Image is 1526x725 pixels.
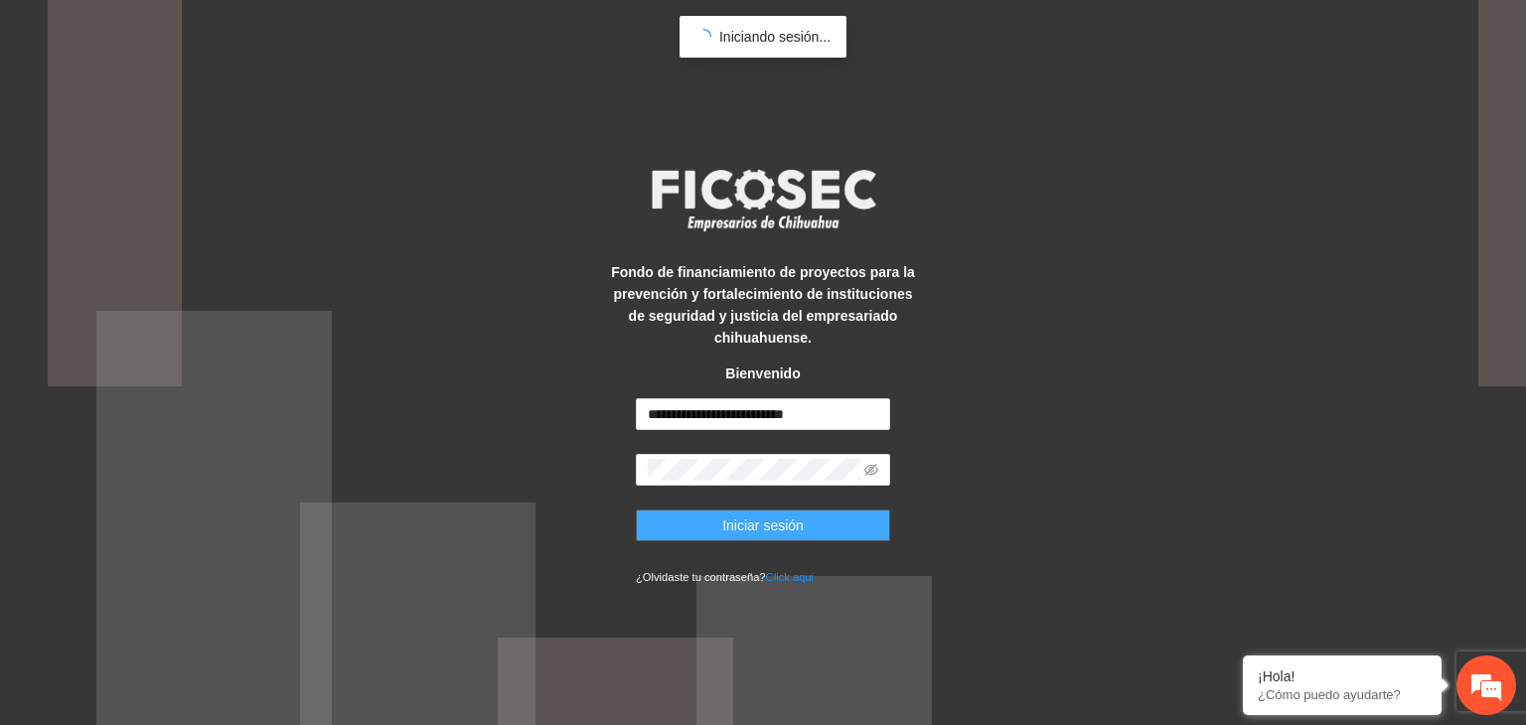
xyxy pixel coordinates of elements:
img: logo [639,163,887,236]
div: Minimizar ventana de chat en vivo [326,10,374,58]
textarea: Escriba su mensaje y pulse “Intro” [10,501,379,570]
button: Iniciar sesión [636,509,890,541]
span: Iniciando sesión... [719,29,831,45]
span: loading [694,28,712,46]
p: ¿Cómo puedo ayudarte? [1258,687,1427,702]
div: ¡Hola! [1258,668,1427,684]
div: Chatee con nosotros ahora [103,101,334,127]
span: Iniciar sesión [722,514,804,536]
strong: Bienvenido [725,365,800,381]
small: ¿Olvidaste tu contraseña? [636,571,814,583]
span: eye-invisible [864,463,878,477]
a: Click aqui [766,571,815,583]
span: Estamos en línea. [115,244,274,445]
strong: Fondo de financiamiento de proyectos para la prevención y fortalecimiento de instituciones de seg... [611,264,915,346]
